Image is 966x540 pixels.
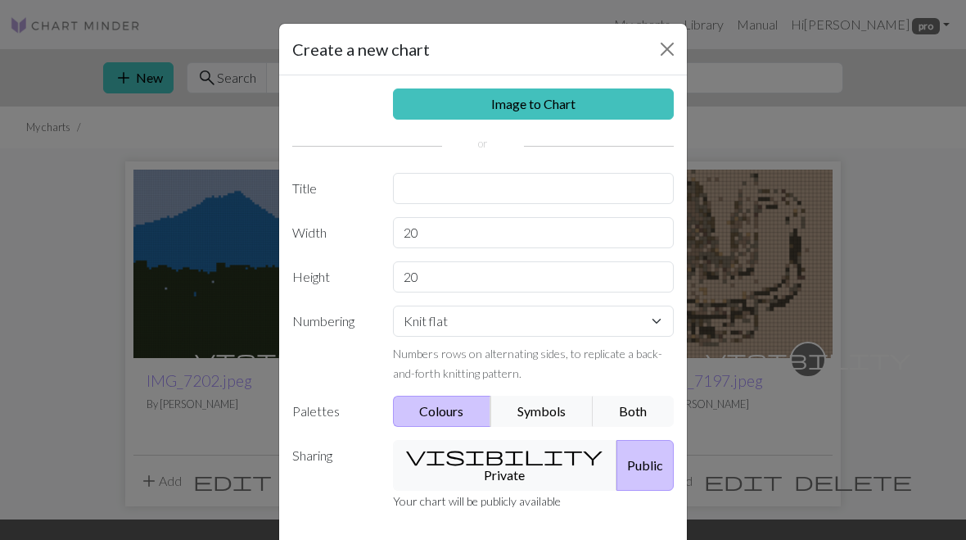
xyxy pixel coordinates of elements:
button: Symbols [490,396,594,427]
label: Height [282,261,383,293]
h5: Create a new chart [292,37,430,61]
small: Your chart will be publicly available [393,494,561,508]
button: Close [654,36,680,62]
label: Title [282,173,383,204]
button: Private [393,440,618,491]
label: Numbering [282,306,383,383]
label: Sharing [282,440,383,491]
span: visibility [406,444,603,467]
button: Both [593,396,675,427]
a: Image to Chart [393,88,675,120]
label: Width [282,217,383,248]
button: Public [616,440,674,491]
label: Palettes [282,396,383,427]
button: Colours [393,396,492,427]
small: Numbers rows on alternating sides, to replicate a back-and-forth knitting pattern. [393,347,662,380]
